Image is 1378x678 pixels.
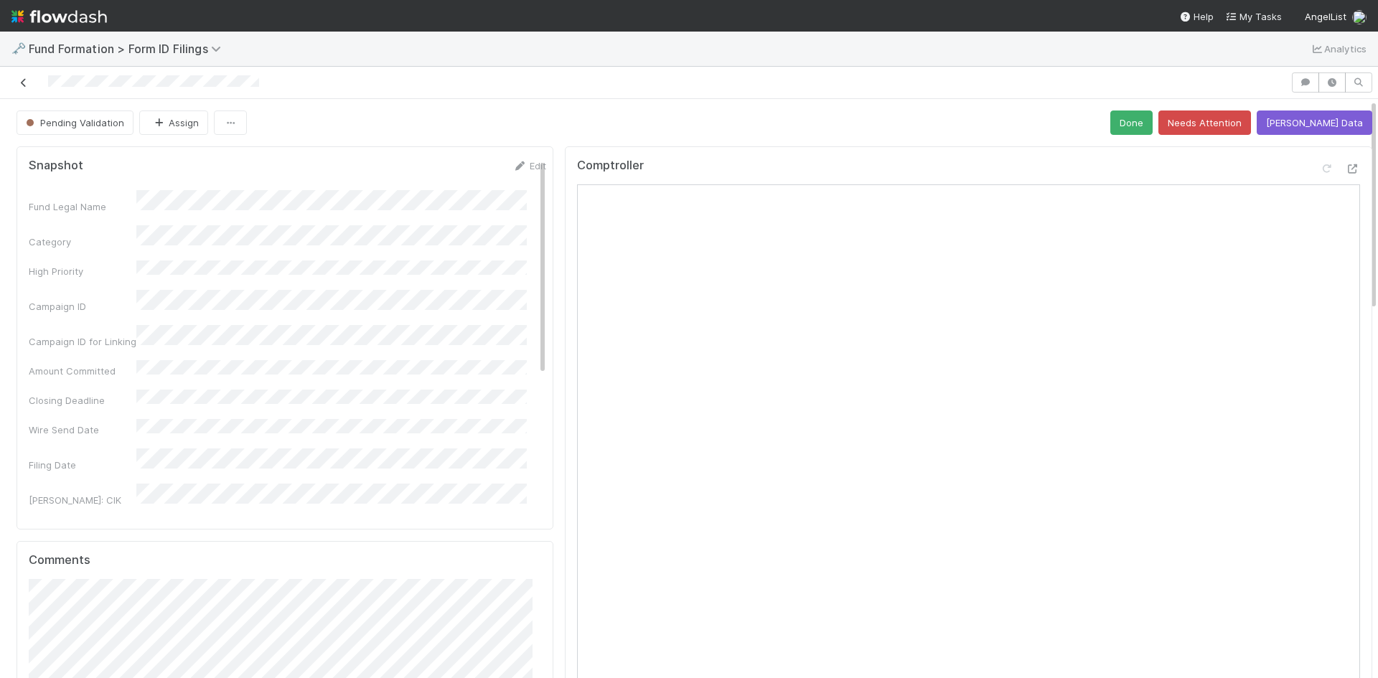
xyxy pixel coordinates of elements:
button: Pending Validation [17,110,133,135]
span: Pending Validation [23,117,124,128]
button: Assign [139,110,208,135]
div: [PERSON_NAME]: CIK [29,493,136,507]
button: Done [1110,110,1153,135]
button: Needs Attention [1158,110,1251,135]
div: Amount Committed [29,364,136,378]
div: Campaign ID for Linking [29,334,136,349]
h5: Comments [29,553,541,568]
div: Wire Send Date [29,423,136,437]
h5: Snapshot [29,159,83,173]
div: Category [29,235,136,249]
div: Filing Date [29,458,136,472]
span: My Tasks [1225,11,1282,22]
span: AngelList [1305,11,1346,22]
img: logo-inverted-e16ddd16eac7371096b0.svg [11,4,107,29]
a: Edit [512,160,546,171]
div: Fund Legal Name [29,199,136,214]
div: High Priority [29,264,136,278]
div: Help [1179,9,1214,24]
a: My Tasks [1225,9,1282,24]
div: Campaign ID [29,299,136,314]
span: Fund Formation > Form ID Filings [29,42,228,56]
span: 🗝️ [11,42,26,55]
button: [PERSON_NAME] Data [1257,110,1372,135]
img: avatar_99e80e95-8f0d-4917-ae3c-b5dad577a2b5.png [1352,10,1367,24]
h5: Comptroller [577,159,644,173]
div: Closing Deadline [29,393,136,408]
a: Analytics [1310,40,1367,57]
